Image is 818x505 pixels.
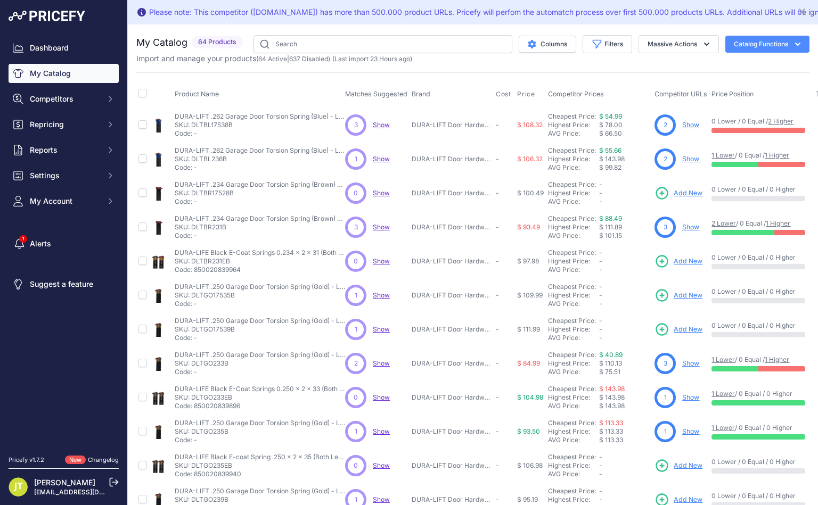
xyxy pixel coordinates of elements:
[517,121,543,129] span: $ 108.32
[175,427,345,436] p: SKU: DLTGO235B
[258,55,287,63] a: 64 Active
[175,257,345,266] p: SKU: DLTBR231EB
[682,427,699,435] a: Show
[655,186,702,201] a: Add New
[519,36,576,53] button: Columns
[725,36,809,53] button: Catalog Functions
[599,266,602,274] span: -
[711,355,735,363] a: 1 Lower
[548,368,599,376] div: AVG Price:
[175,393,345,402] p: SKU: DLTGO233EB
[175,385,345,393] p: DURA-LIFE Black E-Coat Springs 0.250 x 2 x 33 (Both Left and Right Spring)-DLTGO233EB
[599,393,625,401] span: $ 143.98
[548,112,596,120] a: Cheapest Price:
[599,325,602,333] span: -
[9,192,119,211] button: My Account
[517,189,544,197] span: $ 100.49
[548,223,599,231] div: Highest Price:
[548,419,596,427] a: Cheapest Price:
[548,163,599,172] div: AVG Price:
[65,456,86,465] span: New
[766,219,790,227] a: 1 Higher
[599,359,622,367] span: $ 110.13
[412,189,492,197] p: DURA-LIFT Door Hardware
[373,291,390,299] span: Show
[599,495,602,503] span: -
[599,163,650,172] div: $ 99.82
[599,300,602,308] span: -
[412,325,492,334] p: DURA-LIFT Door Hardware
[355,495,357,504] span: 1
[548,487,596,495] a: Cheapest Price:
[175,231,345,240] p: Code: -
[711,90,754,98] span: Price Position
[548,359,599,368] div: Highest Price:
[765,355,789,363] a: 1 Higher
[496,90,513,98] button: Cost
[517,223,540,231] span: $ 93.49
[30,94,100,104] span: Competitors
[517,90,537,98] button: Price
[548,155,599,163] div: Highest Price:
[599,419,623,427] a: $ 113.33
[354,256,358,266] span: 0
[548,121,599,129] div: Highest Price:
[373,325,390,333] span: Show
[599,402,650,410] div: $ 143.98
[711,253,805,262] p: 0 Lower / 0 Equal / 0 Higher
[496,121,499,129] span: -
[175,90,219,98] span: Product Name
[289,55,328,63] a: 637 Disabled
[175,291,345,300] p: SKU: DLTGO17535B
[682,121,699,129] a: Show
[373,189,390,197] a: Show
[373,427,390,435] a: Show
[354,222,358,232] span: 3
[548,291,599,300] div: Highest Price:
[496,189,499,197] span: -
[373,393,390,401] a: Show
[412,223,492,231] p: DURA-LIFT Door Hardware
[175,155,345,163] p: SKU: DLTBL236B
[175,197,345,206] p: Code: -
[599,317,602,325] span: -
[548,402,599,410] div: AVG Price:
[599,453,602,461] span: -
[175,359,345,368] p: SKU: DLTGO233B
[548,266,599,274] div: AVG Price:
[711,151,805,160] p: / 0 Equal /
[412,359,492,368] p: DURA-LIFT Door Hardware
[373,155,390,163] a: Show
[373,257,390,265] a: Show
[496,223,499,231] span: -
[30,145,100,155] span: Reports
[548,300,599,308] div: AVG Price:
[711,355,805,364] p: / 0 Equal /
[496,90,511,98] span: Cost
[599,436,650,444] div: $ 113.33
[682,393,699,401] a: Show
[682,223,699,231] a: Show
[496,427,499,435] span: -
[175,249,345,257] p: DURA-LIFE Black E-Coat Springs 0.234 x 2 x 31 (Both Left and Right Spring)-DLTBR231EB
[30,170,100,181] span: Settings
[9,275,119,294] a: Suggest a feature
[175,300,345,308] p: Code: -
[548,180,596,188] a: Cheapest Price:
[354,120,358,130] span: 3
[192,36,243,48] span: 64 Products
[9,234,119,253] a: Alerts
[373,121,390,129] a: Show
[599,368,650,376] div: $ 75.51
[373,495,390,503] a: Show
[412,427,492,436] p: DURA-LIFT Door Hardware
[599,231,650,240] div: $ 101.15
[599,112,622,120] a: $ 54.99
[682,359,699,367] a: Show
[599,427,623,435] span: $ 113.33
[517,359,540,367] span: $ 84.99
[354,359,358,368] span: 2
[496,155,499,163] span: -
[548,231,599,240] div: AVG Price:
